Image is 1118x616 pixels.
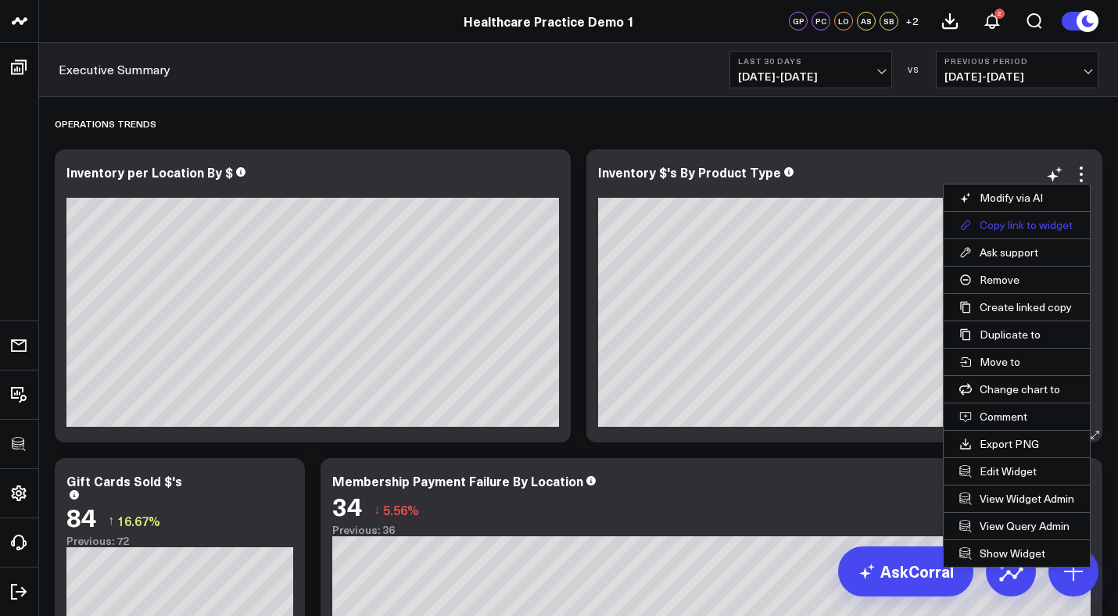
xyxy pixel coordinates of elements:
[812,12,830,30] div: PC
[944,349,1090,375] button: Move to
[332,524,1091,536] div: Previous: 36
[108,510,114,531] span: ↑
[944,485,1090,512] a: View Widget Admin
[902,12,921,30] button: +2
[738,56,883,66] b: Last 30 Days
[994,9,1005,19] div: 2
[944,376,1090,403] button: Change chart to
[332,492,362,520] div: 34
[66,163,233,181] div: Inventory per Location By $
[944,184,1090,211] button: Modify via AI
[944,56,1090,66] b: Previous Period
[905,16,919,27] span: + 2
[789,12,808,30] div: GP
[729,51,892,88] button: Last 30 Days[DATE]-[DATE]
[944,267,1090,293] button: Remove
[857,12,876,30] div: AS
[944,212,1090,238] button: Copy link to widget
[944,513,1090,539] a: View Query Admin
[59,61,170,78] a: Executive Summary
[936,51,1098,88] button: Previous Period[DATE]-[DATE]
[374,500,380,520] span: ↓
[944,403,1090,430] button: Comment
[944,294,1090,321] button: Create linked copy
[66,472,182,489] div: Gift Cards Sold $'s
[66,503,96,531] div: 84
[944,239,1090,266] button: Ask support
[834,12,853,30] div: LO
[598,163,781,181] div: Inventory $'s By Product Type
[464,13,635,30] a: Healthcare Practice Demo 1
[55,106,156,141] div: OPERATIONS TRENDS
[900,65,928,74] div: VS
[838,546,973,596] a: AskCorral
[944,540,1090,567] a: Show Widget
[880,12,898,30] div: SB
[66,535,293,547] div: Previous: 72
[738,70,883,83] span: [DATE] - [DATE]
[944,431,1090,457] button: Export PNG
[944,321,1090,348] button: Duplicate to
[383,501,419,518] span: 5.56%
[332,472,583,489] div: Membership Payment Failure By Location
[944,458,1090,485] button: Edit Widget
[117,512,160,529] span: 16.67%
[944,70,1090,83] span: [DATE] - [DATE]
